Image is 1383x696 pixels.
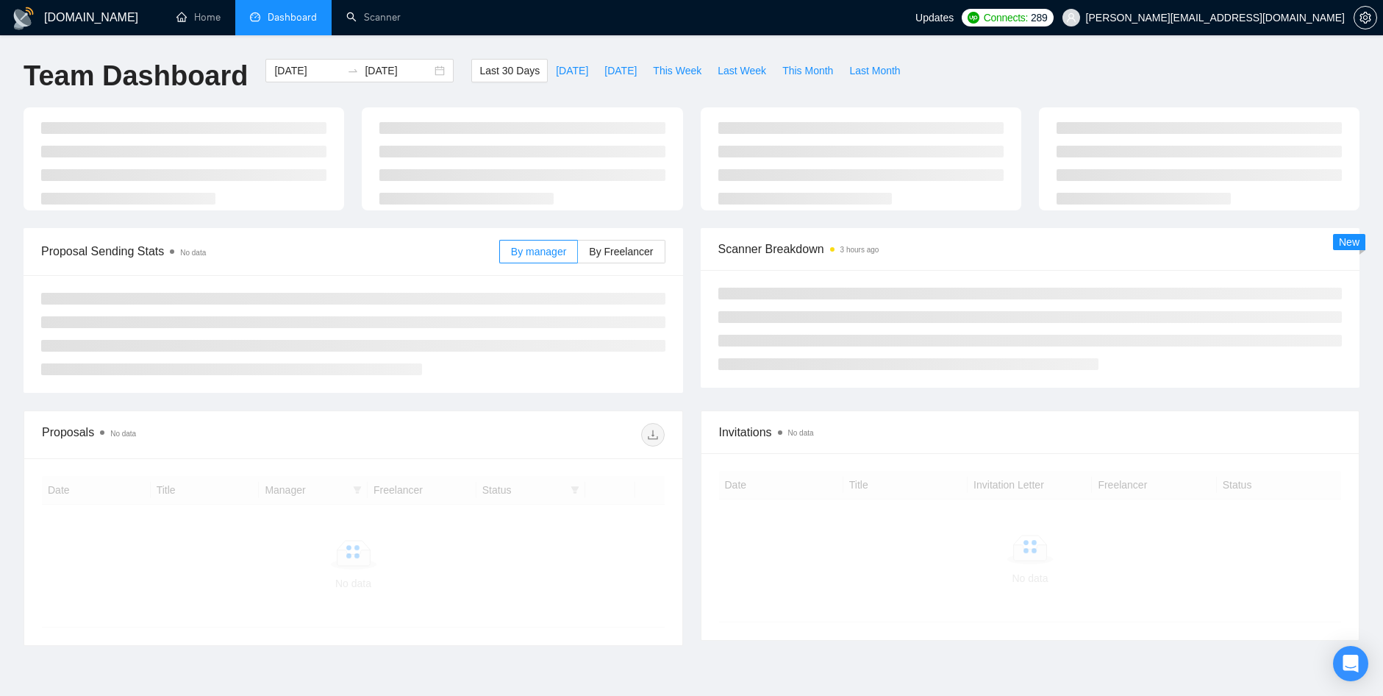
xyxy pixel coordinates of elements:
[556,63,588,79] span: [DATE]
[180,249,206,257] span: No data
[1031,10,1047,26] span: 289
[719,423,1342,441] span: Invitations
[274,63,341,79] input: Start date
[841,59,908,82] button: Last Month
[548,59,596,82] button: [DATE]
[24,59,248,93] h1: Team Dashboard
[1066,13,1076,23] span: user
[110,430,136,438] span: No data
[774,59,841,82] button: This Month
[604,63,637,79] span: [DATE]
[589,246,653,258] span: By Freelancer
[347,65,359,77] span: swap-right
[782,63,833,79] span: This Month
[968,12,979,24] img: upwork-logo.png
[511,246,566,258] span: By manager
[346,11,401,24] a: searchScanner
[12,7,35,30] img: logo
[365,63,432,79] input: End date
[1354,12,1377,24] a: setting
[250,12,260,22] span: dashboard
[1354,12,1376,24] span: setting
[1354,6,1377,29] button: setting
[42,423,353,447] div: Proposals
[653,63,701,79] span: This Week
[710,59,774,82] button: Last Week
[347,65,359,77] span: to
[1333,646,1368,681] div: Open Intercom Messenger
[268,11,317,24] span: Dashboard
[840,246,879,254] time: 3 hours ago
[915,12,954,24] span: Updates
[176,11,221,24] a: homeHome
[596,59,645,82] button: [DATE]
[718,240,1343,258] span: Scanner Breakdown
[479,63,540,79] span: Last 30 Days
[984,10,1028,26] span: Connects:
[41,242,499,260] span: Proposal Sending Stats
[849,63,900,79] span: Last Month
[718,63,766,79] span: Last Week
[1339,236,1359,248] span: New
[788,429,814,437] span: No data
[645,59,710,82] button: This Week
[471,59,548,82] button: Last 30 Days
